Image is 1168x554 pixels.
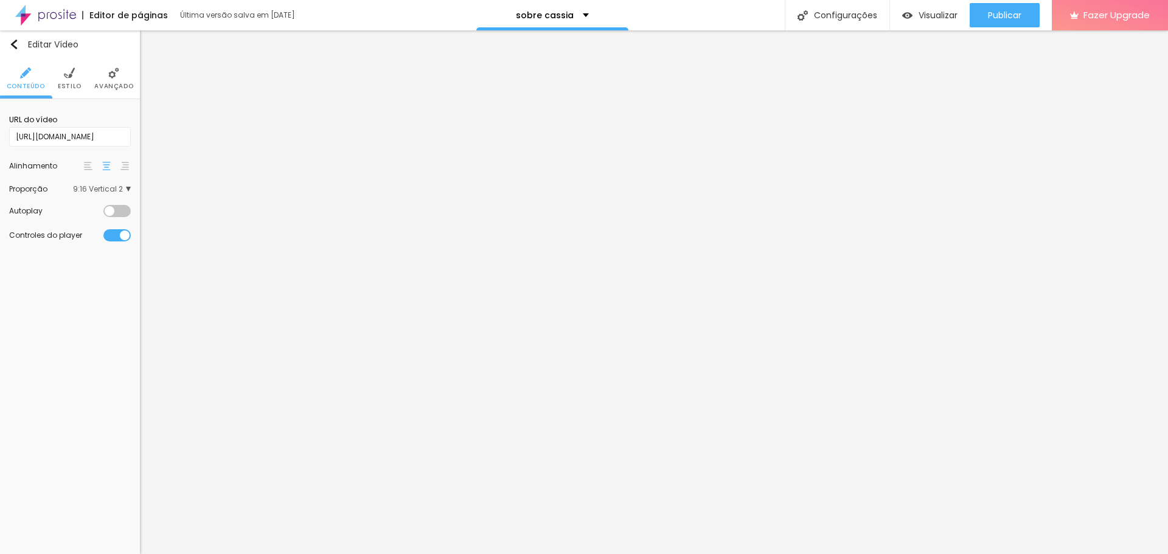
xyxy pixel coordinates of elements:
button: Publicar [970,3,1040,27]
img: Icone [798,10,808,21]
span: Avançado [94,83,133,89]
p: sobre cassia [516,11,574,19]
img: Icone [20,68,31,78]
input: Youtube, Vimeo ou Dailymotion [9,127,131,147]
img: Icone [108,68,119,78]
img: Icone [64,68,75,78]
button: Visualizar [890,3,970,27]
span: Publicar [988,10,1021,20]
div: Autoplay [9,207,103,215]
span: Conteúdo [7,83,45,89]
div: Editor de páginas [82,11,168,19]
div: Alinhamento [9,162,82,170]
img: Icone [9,40,19,49]
img: view-1.svg [902,10,912,21]
div: Proporção [9,185,73,193]
img: paragraph-center-align.svg [102,162,111,170]
span: Fazer Upgrade [1083,10,1150,20]
span: Visualizar [919,10,958,20]
div: URL do vídeo [9,114,131,125]
div: Última versão salva em [DATE] [180,12,320,19]
img: paragraph-right-align.svg [120,162,129,170]
div: Editar Vídeo [9,40,78,49]
img: paragraph-left-align.svg [84,162,92,170]
span: Estilo [58,83,82,89]
span: 9:16 Vertical 2 [73,185,131,193]
div: Controles do player [9,232,103,239]
iframe: Editor [140,30,1168,554]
